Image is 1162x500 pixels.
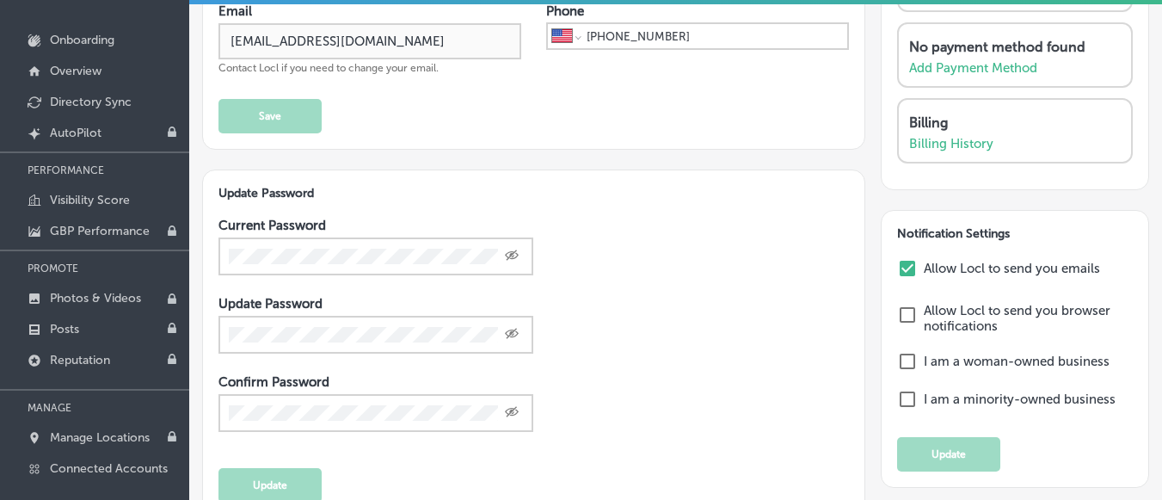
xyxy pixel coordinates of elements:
p: Directory Sync [50,95,132,109]
input: Phone number [585,24,843,49]
button: Update [897,437,1000,472]
a: Add Payment Method [909,60,1037,76]
label: Phone [546,3,584,19]
label: Allow Locl to send you emails [924,261,1128,276]
h3: Notification Settings [897,226,1133,241]
label: Confirm Password [218,374,329,390]
label: Allow Locl to send you browser notifications [924,303,1128,334]
h3: Update Password [218,186,849,201]
span: Toggle password visibility [505,249,519,264]
p: Visibility Score [50,193,130,207]
p: Onboarding [50,33,114,47]
p: Connected Accounts [50,461,168,476]
span: Toggle password visibility [505,327,519,343]
p: Billing [909,114,1112,131]
p: AutoPilot [50,126,101,140]
p: No payment method found [909,39,1112,55]
a: Billing History [909,136,993,151]
p: Overview [50,64,101,78]
label: Current Password [218,218,326,233]
label: Email [218,3,252,19]
label: Update Password [218,296,323,312]
input: Enter Email [218,23,521,59]
p: Manage Locations [50,430,150,445]
label: I am a minority-owned business [924,392,1128,407]
p: Posts [50,322,79,336]
p: Photos & Videos [50,291,141,306]
button: Save [218,99,322,133]
label: I am a woman-owned business [924,354,1128,369]
p: Reputation [50,353,110,367]
span: Contact Locl if you need to change your email. [218,62,439,74]
p: GBP Performance [50,224,150,238]
span: Toggle password visibility [505,405,519,421]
